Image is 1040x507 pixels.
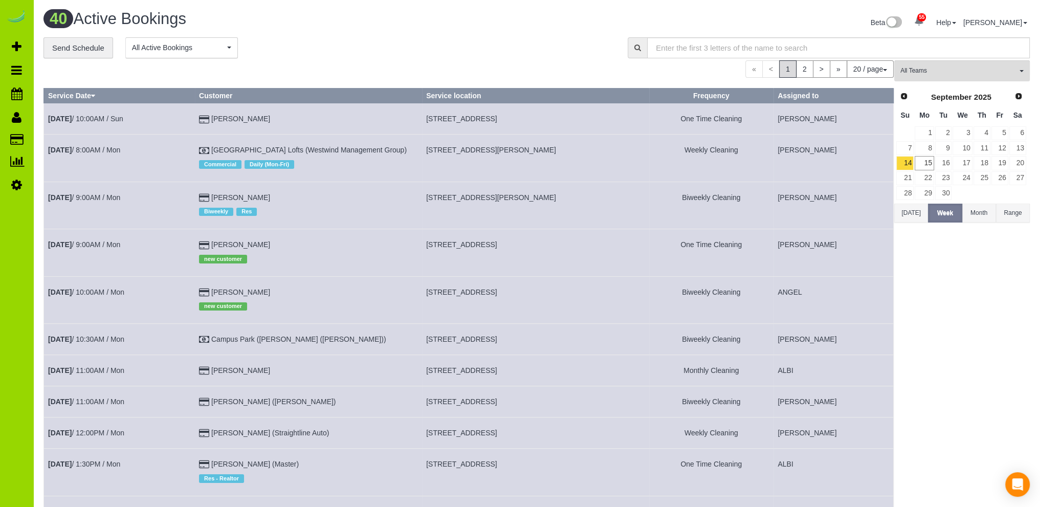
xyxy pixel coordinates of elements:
button: All Teams [894,60,1030,81]
a: [DATE]/ 9:00AM / Mon [48,193,120,202]
img: New interface [885,16,902,30]
td: Frequency [649,355,773,386]
th: Frequency [649,89,773,103]
td: Frequency [649,135,773,182]
a: [DATE]/ 8:00AM / Mon [48,146,120,154]
a: [DATE]/ 9:00AM / Mon [48,240,120,249]
td: Frequency [649,449,773,496]
b: [DATE] [48,460,72,468]
a: [PERSON_NAME] [211,115,270,123]
span: « [745,60,763,78]
td: Service location [422,449,649,496]
td: Assigned to [773,103,894,135]
a: [DATE]/ 11:00AM / Mon [48,398,124,406]
a: 26 [991,171,1008,185]
td: Customer [195,182,422,229]
b: [DATE] [48,335,72,343]
td: Service location [422,355,649,386]
td: Frequency [649,103,773,135]
b: [DATE] [48,115,72,123]
span: Commercial [199,160,241,168]
td: Service location [422,182,649,229]
img: Automaid Logo [6,10,27,25]
a: 14 [896,156,914,170]
a: [DATE]/ 1:30PM / Mon [48,460,120,468]
td: Assigned to [773,417,894,449]
span: September [931,93,972,101]
a: [DATE]/ 10:00AM / Sun [48,115,123,123]
td: Customer [195,417,422,449]
td: Schedule date [44,182,195,229]
a: 27 [1009,171,1026,185]
div: Open Intercom Messenger [1005,472,1030,497]
a: [PERSON_NAME] [963,18,1027,27]
td: Schedule date [44,103,195,135]
span: 40 [43,9,73,28]
a: 19 [991,156,1008,170]
h1: Active Bookings [43,10,529,28]
ol: All Teams [894,60,1030,76]
a: 8 [915,141,934,155]
span: [STREET_ADDRESS] [426,335,497,343]
a: [PERSON_NAME] [211,288,270,296]
a: 1 [915,126,934,140]
td: Assigned to [773,229,894,276]
span: [STREET_ADDRESS] [426,366,497,374]
i: Credit Card Payment [199,194,209,202]
a: 55 [909,10,929,33]
a: 30 [935,186,952,200]
th: Customer [195,89,422,103]
span: 1 [779,60,796,78]
button: 20 / page [847,60,894,78]
td: Service location [422,417,649,449]
span: All Active Bookings [132,42,225,53]
td: Assigned to [773,386,894,417]
a: 17 [953,156,972,170]
a: [DATE]/ 10:00AM / Mon [48,288,124,296]
span: [STREET_ADDRESS] [426,429,497,437]
a: 12 [991,141,1008,155]
a: [DATE]/ 10:30AM / Mon [48,335,124,343]
span: new customer [199,302,247,311]
td: Schedule date [44,276,195,323]
span: [STREET_ADDRESS] [426,288,497,296]
td: Customer [195,449,422,496]
i: Credit Card Payment [199,367,209,374]
td: Service location [422,103,649,135]
a: 21 [896,171,914,185]
span: [STREET_ADDRESS] [426,460,497,468]
a: 2 [796,60,813,78]
b: [DATE] [48,398,72,406]
a: 20 [1009,156,1026,170]
span: new customer [199,255,247,263]
button: Range [996,204,1030,223]
td: Schedule date [44,324,195,355]
span: [STREET_ADDRESS][PERSON_NAME] [426,193,556,202]
span: Res - Realtor [199,474,244,482]
a: [DATE]/ 12:00PM / Mon [48,429,124,437]
td: Frequency [649,386,773,417]
a: Next [1011,90,1026,104]
span: 2025 [974,93,991,101]
span: Daily (Mon-Fri) [245,160,294,168]
td: Customer [195,229,422,276]
span: Res [236,208,257,216]
td: Frequency [649,417,773,449]
a: Send Schedule [43,37,113,59]
td: Frequency [649,182,773,229]
nav: Pagination navigation [745,60,894,78]
td: Schedule date [44,229,195,276]
span: [STREET_ADDRESS] [426,115,497,123]
span: Wednesday [957,111,968,119]
span: Saturday [1013,111,1022,119]
a: [PERSON_NAME] [211,240,270,249]
a: Prev [897,90,911,104]
b: [DATE] [48,429,72,437]
i: Check Payment [199,336,209,343]
a: 11 [973,141,990,155]
span: Biweekly [199,208,233,216]
td: Schedule date [44,449,195,496]
button: [DATE] [894,204,928,223]
a: 18 [973,156,990,170]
